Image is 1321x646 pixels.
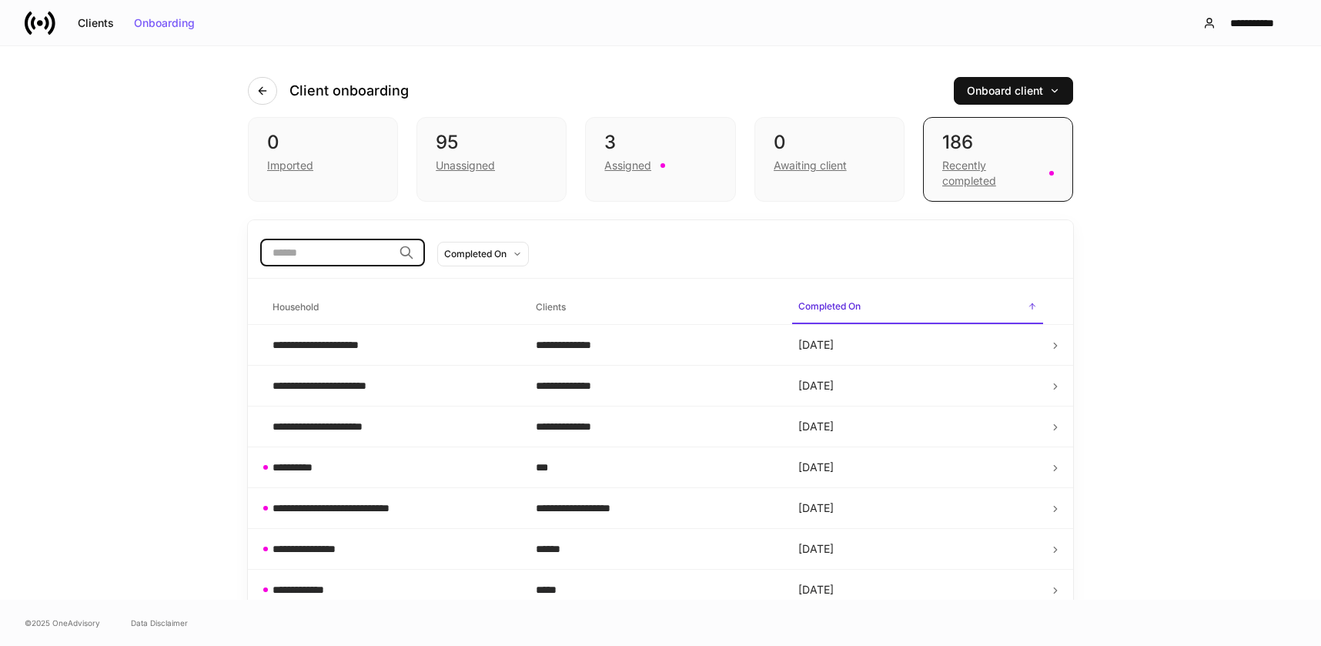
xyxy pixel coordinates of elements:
[131,617,188,629] a: Data Disclaimer
[78,18,114,28] div: Clients
[786,325,1049,366] td: [DATE]
[273,300,319,314] h6: Household
[923,117,1073,202] div: 186Recently completed
[786,570,1049,611] td: [DATE]
[798,299,861,313] h6: Completed On
[267,130,379,155] div: 0
[604,158,651,173] div: Assigned
[530,292,781,323] span: Clients
[774,158,847,173] div: Awaiting client
[786,529,1049,570] td: [DATE]
[436,130,547,155] div: 95
[25,617,100,629] span: © 2025 OneAdvisory
[68,11,124,35] button: Clients
[289,82,409,100] h4: Client onboarding
[267,158,313,173] div: Imported
[585,117,735,202] div: 3Assigned
[942,158,1040,189] div: Recently completed
[786,447,1049,488] td: [DATE]
[604,130,716,155] div: 3
[444,246,507,261] div: Completed On
[942,130,1054,155] div: 186
[416,117,567,202] div: 95Unassigned
[536,300,566,314] h6: Clients
[786,366,1049,407] td: [DATE]
[248,117,398,202] div: 0Imported
[266,292,517,323] span: Household
[754,117,905,202] div: 0Awaiting client
[954,77,1073,105] button: Onboard client
[774,130,885,155] div: 0
[436,158,495,173] div: Unassigned
[786,488,1049,529] td: [DATE]
[792,291,1043,324] span: Completed On
[967,85,1060,96] div: Onboard client
[134,18,195,28] div: Onboarding
[437,242,529,266] button: Completed On
[124,11,205,35] button: Onboarding
[786,407,1049,447] td: [DATE]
